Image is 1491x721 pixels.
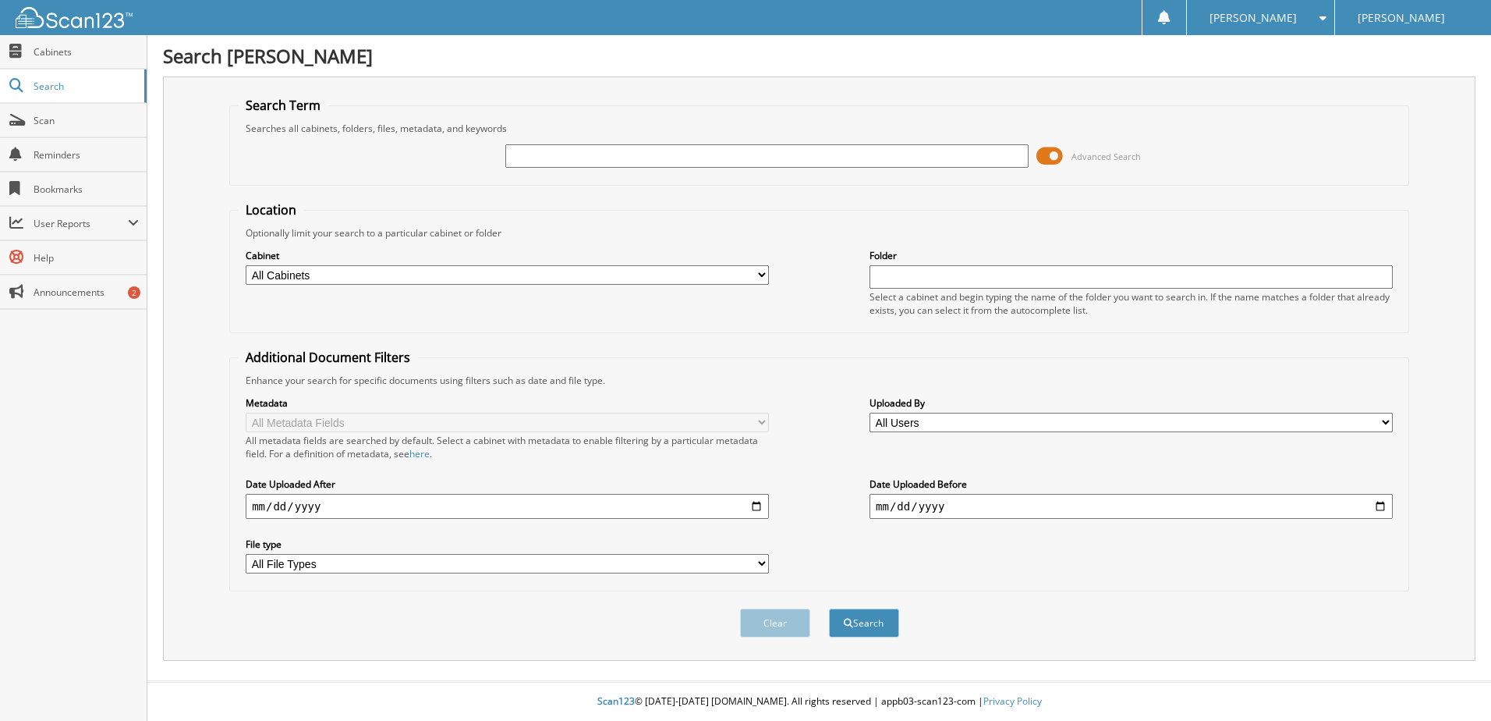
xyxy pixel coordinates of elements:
span: [PERSON_NAME] [1358,13,1445,23]
legend: Search Term [238,97,328,114]
span: Cabinets [34,45,139,59]
span: Announcements [34,286,139,299]
label: Cabinet [246,249,769,262]
div: All metadata fields are searched by default. Select a cabinet with metadata to enable filtering b... [246,434,769,460]
a: here [409,447,430,460]
label: Folder [869,249,1393,262]
span: Scan [34,114,139,127]
h1: Search [PERSON_NAME] [163,43,1475,69]
div: © [DATE]-[DATE] [DOMAIN_NAME]. All rights reserved | appb03-scan123-com | [147,683,1491,721]
button: Search [829,609,899,638]
label: File type [246,538,769,551]
div: Optionally limit your search to a particular cabinet or folder [238,226,1401,240]
span: Search [34,80,136,93]
img: scan123-logo-white.svg [16,7,133,28]
span: User Reports [34,217,128,230]
div: Select a cabinet and begin typing the name of the folder you want to search in. If the name match... [869,290,1393,317]
div: Enhance your search for specific documents using filters such as date and file type. [238,374,1401,387]
label: Uploaded By [869,396,1393,410]
label: Date Uploaded Before [869,478,1393,491]
legend: Additional Document Filters [238,349,418,366]
div: Searches all cabinets, folders, files, metadata, and keywords [238,122,1401,135]
span: Advanced Search [1071,151,1141,162]
span: Reminders [34,148,139,162]
span: Bookmarks [34,183,139,196]
label: Metadata [246,396,769,410]
legend: Location [238,201,304,218]
span: Help [34,251,139,265]
span: [PERSON_NAME] [1209,13,1297,23]
input: start [246,494,769,519]
label: Date Uploaded After [246,478,769,491]
span: Scan123 [597,694,635,708]
button: Clear [740,609,810,638]
a: Privacy Policy [983,694,1042,708]
div: 2 [128,286,140,299]
input: end [869,494,1393,519]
